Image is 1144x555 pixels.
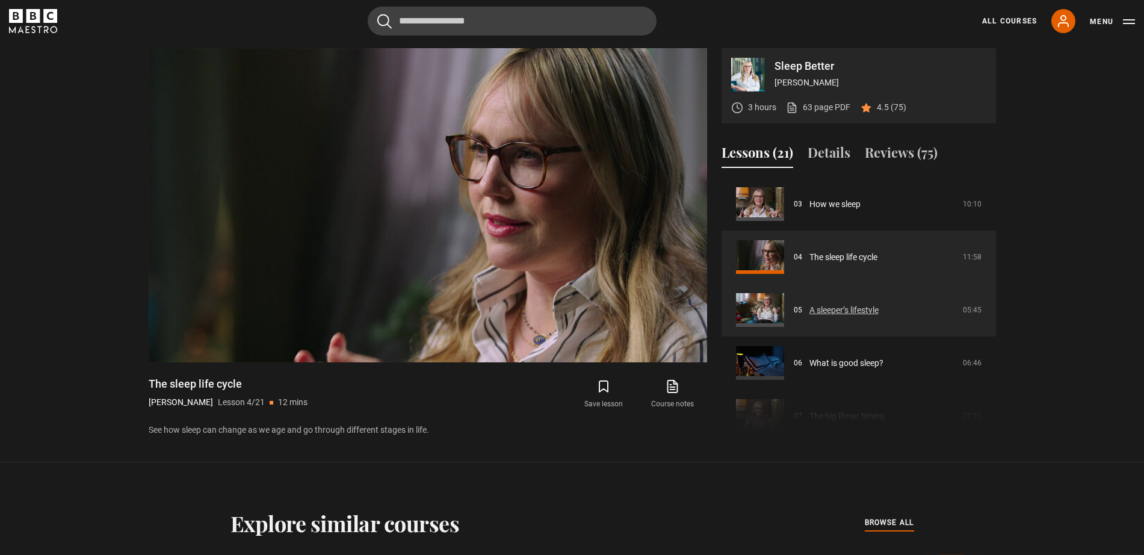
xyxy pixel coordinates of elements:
video-js: Video Player [149,48,707,362]
p: 3 hours [748,101,776,114]
button: Reviews (75) [865,143,938,168]
button: Toggle navigation [1090,16,1135,28]
button: Submit the search query [377,14,392,29]
a: All Courses [982,16,1037,26]
svg: BBC Maestro [9,9,57,33]
p: 4.5 (75) [877,101,906,114]
a: A sleeper’s lifestyle [809,304,879,317]
input: Search [368,7,657,36]
p: [PERSON_NAME] [775,76,986,89]
button: Save lesson [569,377,638,412]
button: Lessons (21) [722,143,793,168]
a: How we sleep [809,198,861,211]
h2: Explore similar courses [230,510,460,536]
p: 12 mins [278,396,308,409]
a: browse all [865,516,914,530]
a: 63 page PDF [786,101,850,114]
p: Sleep Better [775,61,986,72]
a: The sleep life cycle [809,251,877,264]
a: Course notes [638,377,706,412]
p: [PERSON_NAME] [149,396,213,409]
p: See how sleep can change as we age and go through different stages in life. [149,424,707,436]
button: Details [808,143,850,168]
p: Lesson 4/21 [218,396,265,409]
span: browse all [865,516,914,529]
a: What is good sleep? [809,357,883,370]
h1: The sleep life cycle [149,377,308,391]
